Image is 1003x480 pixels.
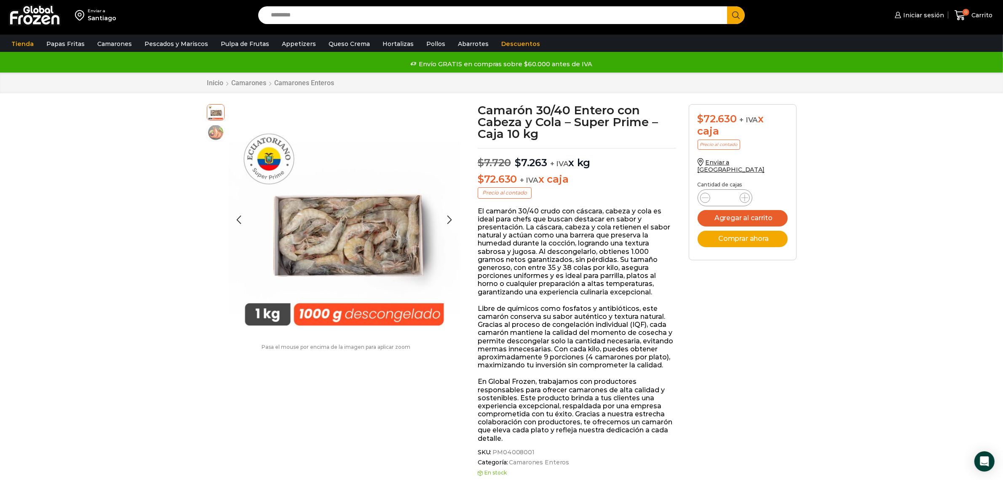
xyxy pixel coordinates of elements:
[901,11,944,19] span: Iniciar sesión
[478,156,484,169] span: $
[324,36,374,52] a: Queso Crema
[439,209,460,230] div: Next slide
[229,209,250,230] div: Previous slide
[88,14,116,22] div: Santiago
[454,36,493,52] a: Abarrotes
[698,113,788,138] div: x caja
[478,378,676,442] p: En Global Frozen, trabajamos con productores responsables para ofrecer camarones de alta calidad ...
[698,140,740,150] p: Precio al contado
[497,36,544,52] a: Descuentos
[698,182,788,188] p: Cantidad de cajas
[491,449,535,456] span: PM04008001
[75,8,88,22] img: address-field-icon.svg
[207,124,224,141] span: camaron-hoso
[698,113,704,125] span: $
[698,113,737,125] bdi: 72.630
[727,6,745,24] button: Search button
[478,449,676,456] span: SKU:
[217,36,273,52] a: Pulpa de Frutas
[740,116,758,124] span: + IVA
[231,79,267,87] a: Camarones
[478,104,676,140] h1: Camarón 30/40 Entero con Cabeza y Cola – Super Prime – Caja 10 kg
[88,8,116,14] div: Enviar a
[42,36,89,52] a: Papas Fritas
[478,173,484,185] span: $
[698,210,788,227] button: Agregar al carrito
[478,173,517,185] bdi: 72.630
[140,36,212,52] a: Pescados y Mariscos
[422,36,449,52] a: Pollos
[207,79,224,87] a: Inicio
[508,459,570,466] a: Camarones Enteros
[478,187,532,198] p: Precio al contado
[229,104,460,336] div: 1 / 2
[478,305,676,369] p: Libre de químicos como fosfatos y antibióticos, este camarón conserva su sabor auténtico y textur...
[969,11,992,19] span: Carrito
[478,156,511,169] bdi: 7.720
[207,79,335,87] nav: Breadcrumb
[207,344,465,350] p: Pasa el mouse por encima de la imagen para aplicar zoom
[698,159,765,173] a: Enviar a [GEOGRAPHIC_DATA]
[478,173,676,186] p: x caja
[515,156,547,169] bdi: 7.263
[478,148,676,169] p: x kg
[963,9,969,16] span: 0
[207,103,224,120] span: camarones-enteros
[478,459,676,466] span: Categoría:
[698,231,788,247] button: Comprar ahora
[378,36,418,52] a: Hortalizas
[229,104,460,336] img: camarones-enteros
[717,192,733,204] input: Product quantity
[974,451,995,472] div: Open Intercom Messenger
[478,470,676,476] p: En stock
[515,156,521,169] span: $
[893,7,944,24] a: Iniciar sesión
[7,36,38,52] a: Tienda
[274,79,335,87] a: Camarones Enteros
[520,176,538,184] span: + IVA
[93,36,136,52] a: Camarones
[952,5,995,25] a: 0 Carrito
[278,36,320,52] a: Appetizers
[478,207,676,296] p: El camarón 30/40 crudo con cáscara, cabeza y cola es ideal para chefs que buscan destacar en sabo...
[550,159,569,168] span: + IVA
